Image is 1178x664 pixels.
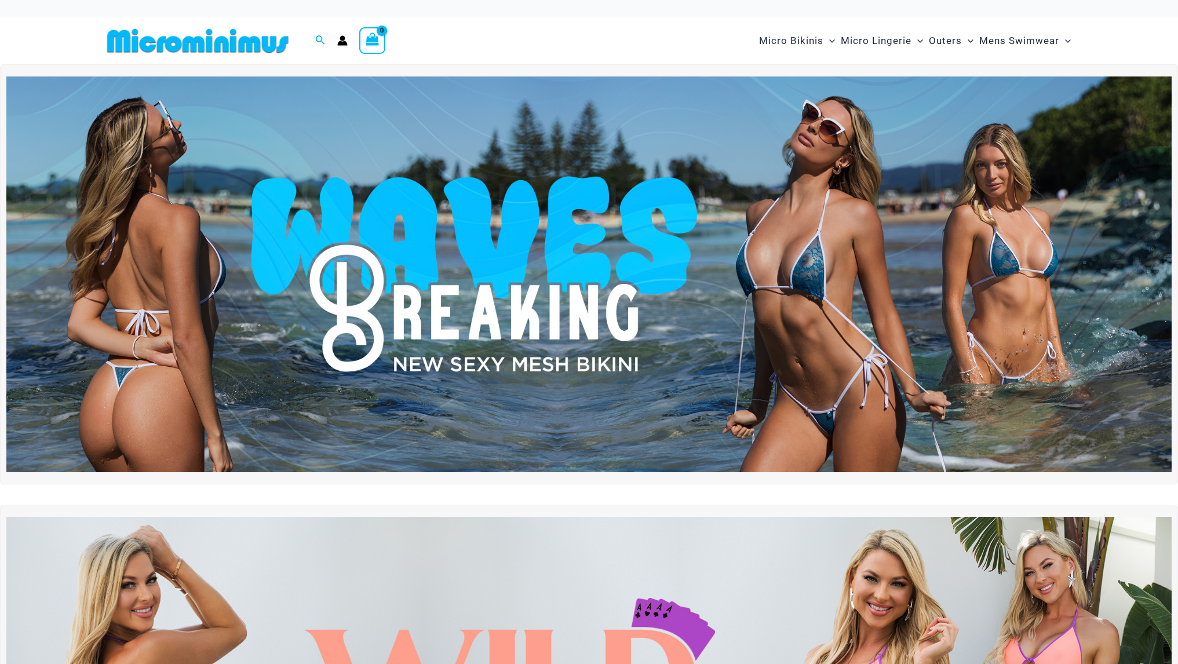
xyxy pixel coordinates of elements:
[756,23,838,59] a: Micro BikinisMenu ToggleMenu Toggle
[979,26,1059,56] span: Mens Swimwear
[359,27,386,54] a: View Shopping Cart, empty
[962,26,973,56] span: Menu Toggle
[103,28,293,54] img: MM SHOP LOGO FLAT
[976,23,1074,59] a: Mens SwimwearMenu ToggleMenu Toggle
[6,76,1172,472] img: Waves Breaking Ocean Bikini Pack
[838,23,926,59] a: Micro LingerieMenu ToggleMenu Toggle
[841,26,911,56] span: Micro Lingerie
[823,26,835,56] span: Menu Toggle
[337,35,348,46] a: Account icon link
[1059,26,1071,56] span: Menu Toggle
[754,21,1076,60] nav: Site Navigation
[315,34,326,48] a: Search icon link
[759,26,823,56] span: Micro Bikinis
[926,23,976,59] a: OutersMenu ToggleMenu Toggle
[929,26,962,56] span: Outers
[911,26,923,56] span: Menu Toggle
